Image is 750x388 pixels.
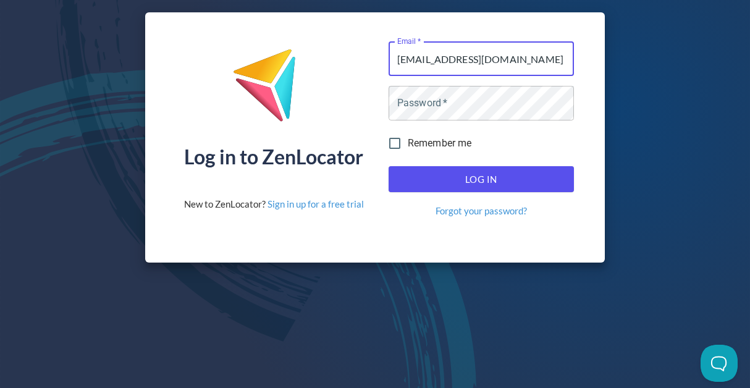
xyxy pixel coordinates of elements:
[184,198,364,211] div: New to ZenLocator?
[436,205,527,217] a: Forgot your password?
[408,136,472,151] span: Remember me
[184,147,363,167] div: Log in to ZenLocator
[389,166,574,192] button: Log In
[389,41,574,76] input: name@company.com
[402,171,560,187] span: Log In
[232,48,315,132] img: ZenLocator
[268,198,364,209] a: Sign in up for a free trial
[701,345,738,382] iframe: Toggle Customer Support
